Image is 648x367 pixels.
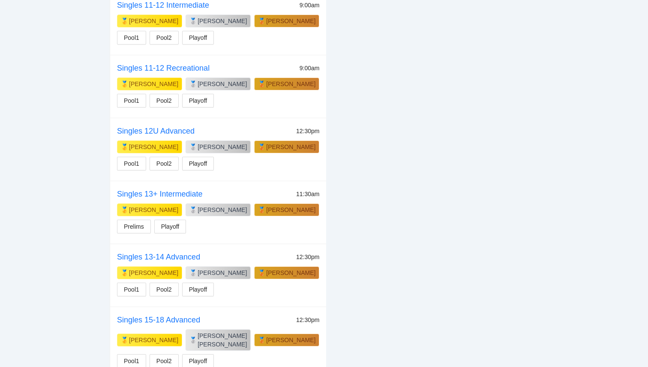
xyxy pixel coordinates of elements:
[117,283,146,296] button: Pool1
[154,220,186,233] button: Playoff
[198,269,247,277] div: [PERSON_NAME]
[117,157,146,170] button: Pool1
[266,206,315,214] div: [PERSON_NAME]
[189,269,197,277] div: 🥈
[189,17,197,25] div: 🥈
[150,283,179,296] button: Pool2
[121,80,128,88] div: 🥇
[124,222,144,231] span: Prelims
[296,315,319,325] div: 12:30pm
[117,253,200,261] a: Singles 13-14 Advanced
[129,206,178,214] div: [PERSON_NAME]
[296,189,319,199] div: 11:30am
[150,157,179,170] button: Pool2
[156,285,172,294] span: Pool2
[266,17,315,25] div: [PERSON_NAME]
[189,285,207,294] span: Playoff
[189,80,197,88] div: 🥈
[182,31,214,45] button: Playoff
[121,336,128,344] div: 🥇
[189,143,197,151] div: 🥈
[129,80,178,88] div: [PERSON_NAME]
[161,222,180,231] span: Playoff
[258,269,265,277] div: 🥉
[189,336,197,344] div: 🥈
[124,96,139,105] span: Pool1
[129,143,178,151] div: [PERSON_NAME]
[198,17,247,25] div: [PERSON_NAME]
[156,159,172,168] span: Pool2
[258,336,265,344] div: 🥉
[182,157,214,170] button: Playoff
[156,96,172,105] span: Pool2
[300,63,320,73] div: 9:00am
[189,356,207,366] span: Playoff
[296,126,319,136] div: 12:30pm
[189,206,197,214] div: 🥈
[117,316,200,324] a: Singles 15-18 Advanced
[266,336,315,344] div: [PERSON_NAME]
[121,206,128,214] div: 🥇
[266,143,315,151] div: [PERSON_NAME]
[258,17,265,25] div: 🥉
[182,94,214,107] button: Playoff
[117,1,209,9] a: Singles 11-12 Intermediate
[150,31,179,45] button: Pool2
[198,143,247,151] div: [PERSON_NAME]
[258,143,265,151] div: 🥉
[156,356,172,366] span: Pool2
[124,356,139,366] span: Pool1
[117,190,203,198] a: Singles 13+ Intermediate
[117,31,146,45] button: Pool1
[124,285,139,294] span: Pool1
[189,159,207,168] span: Playoff
[121,143,128,151] div: 🥇
[150,94,179,107] button: Pool2
[258,80,265,88] div: 🥉
[117,94,146,107] button: Pool1
[117,220,151,233] button: Prelims
[129,17,178,25] div: [PERSON_NAME]
[198,206,247,214] div: [PERSON_NAME]
[258,206,265,214] div: 🥉
[296,252,319,262] div: 12:30pm
[189,96,207,105] span: Playoff
[300,0,320,10] div: 9:00am
[124,159,139,168] span: Pool1
[198,331,247,349] div: [PERSON_NAME] [PERSON_NAME]
[129,269,178,277] div: [PERSON_NAME]
[117,64,210,72] a: Singles 11-12 Recreational
[117,127,195,135] a: Singles 12U Advanced
[121,17,128,25] div: 🥇
[266,269,315,277] div: [PERSON_NAME]
[266,80,315,88] div: [PERSON_NAME]
[129,336,178,344] div: [PERSON_NAME]
[124,33,139,42] span: Pool1
[121,269,128,277] div: 🥇
[156,33,172,42] span: Pool2
[182,283,214,296] button: Playoff
[189,33,207,42] span: Playoff
[198,80,247,88] div: [PERSON_NAME]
